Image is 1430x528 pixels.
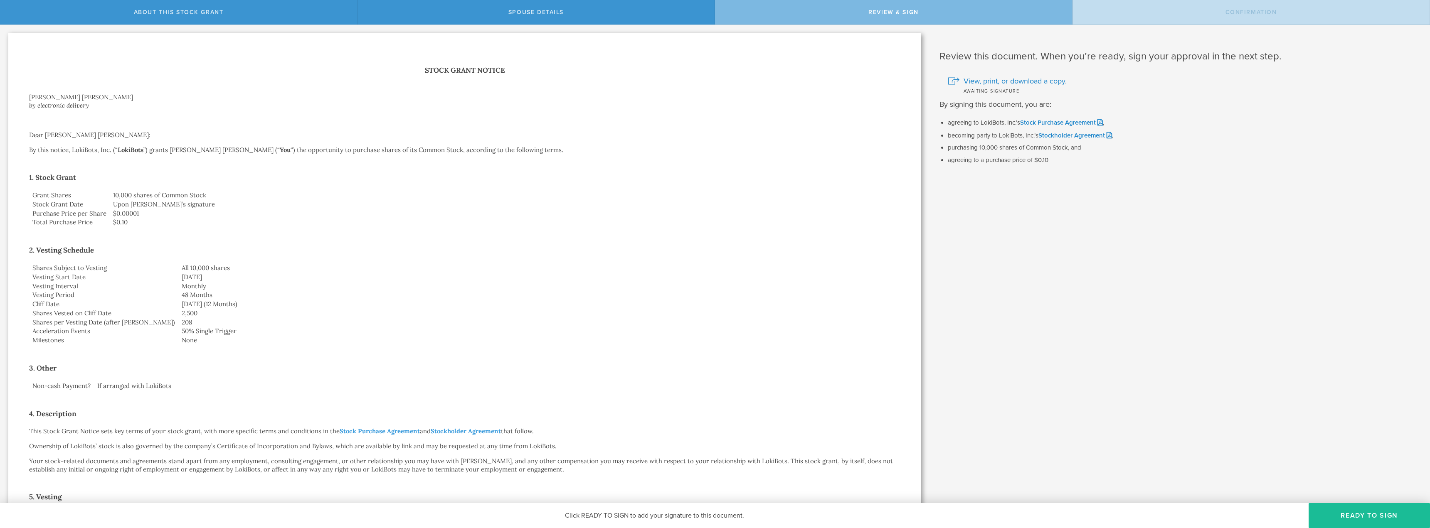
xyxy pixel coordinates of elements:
[29,273,178,282] td: Vesting Start Date
[1309,503,1430,528] button: Ready to Sign
[508,9,564,16] span: Spouse Details
[94,381,900,390] td: If arranged with LokiBots
[29,427,900,435] p: This Stock Grant Notice sets key terms of your stock grant, with more specific terms and conditio...
[948,144,1418,152] li: purchasing 10,000 shares of Common Stock, and
[110,191,900,200] td: 10,000 shares of Common Stock
[29,490,900,503] h2: 5. Vesting
[948,86,1418,95] div: Awaiting signature
[29,336,178,345] td: Milestones
[178,318,900,327] td: 208
[134,9,224,16] span: About this stock grant
[565,511,744,520] span: Click READY TO SIGN to add your signature to this document.
[29,318,178,327] td: Shares per Vesting Date (after [PERSON_NAME])
[29,171,900,184] h2: 1. Stock Grant
[948,118,1418,127] li: agreeing to LokiBots, Inc.’s ,
[29,263,178,273] td: Shares Subject to Vesting
[178,300,900,309] td: [DATE] (12 Months)
[29,381,94,390] td: Non-cash Payment?
[110,200,900,209] td: Upon [PERSON_NAME]’s signature
[29,93,900,101] div: [PERSON_NAME] [PERSON_NAME]
[340,427,420,435] a: Stock Purchase Agreement
[178,282,900,291] td: Monthly
[178,327,900,336] td: 50% Single Trigger
[29,457,900,474] p: Your stock-related documents and agreements stand apart from any employment, consulting engagemen...
[29,146,900,154] p: By this notice, LokiBots, Inc. (“ ”) grants [PERSON_NAME] [PERSON_NAME] (“ “) the opportunity to ...
[948,156,1418,165] li: agreeing to a purchase price of $0.10
[29,309,178,318] td: Shares Vested on Cliff Date
[1020,119,1103,126] a: Stock Purchase Agreement
[29,442,900,450] p: Ownership of LokiBots’ stock is also governed by the company’s Certificate of Incorporation and B...
[939,50,1418,63] h1: Review this document. When you’re ready, sign your approval in the next step.
[178,336,900,345] td: None
[29,290,178,300] td: Vesting Period
[178,290,900,300] td: 48 Months
[110,209,900,218] td: $0.00001
[178,309,900,318] td: 2,500
[29,327,178,336] td: Acceleration Events
[29,300,178,309] td: Cliff Date
[29,218,110,227] td: Total Purchase Price
[29,64,900,76] h1: Stock Grant Notice
[1038,132,1112,139] a: Stockholder Agreement
[29,209,110,218] td: Purchase Price per Share
[29,131,900,139] p: Dear [PERSON_NAME] [PERSON_NAME]:
[29,243,900,257] h2: 2. Vesting Schedule
[178,263,900,273] td: All 10,000 shares
[29,101,89,109] i: by electronic delivery
[948,131,1418,140] li: becoming party to LokiBots, Inc.’s ,
[29,407,900,420] h2: 4. Description
[868,9,919,16] span: Review & Sign
[29,361,900,375] h2: 3. Other
[431,427,501,435] a: Stockholder Agreement
[280,146,291,154] strong: You
[29,191,110,200] td: Grant Shares
[939,99,1418,110] p: By signing this document, you are:
[964,76,1067,86] span: View, print, or download a copy.
[178,273,900,282] td: [DATE]
[1225,9,1277,16] span: Confirmation
[29,282,178,291] td: Vesting Interval
[110,218,900,227] td: $0.10
[118,146,143,154] strong: LokiBots
[29,200,110,209] td: Stock Grant Date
